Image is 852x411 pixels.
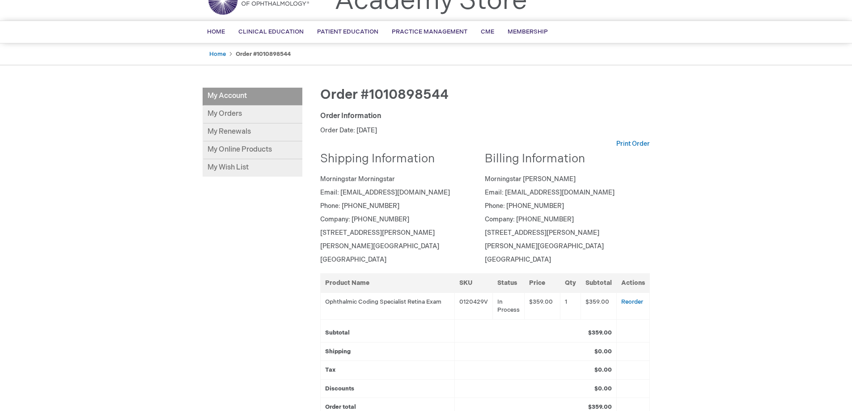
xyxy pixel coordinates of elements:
[203,141,302,159] a: My Online Products
[320,87,449,103] span: Order #1010898544
[238,28,304,35] span: Clinical Education
[320,256,386,263] span: [GEOGRAPHIC_DATA]
[325,348,351,355] strong: Shipping
[588,329,612,336] strong: $359.00
[493,273,525,292] th: Status
[621,298,643,305] a: Reorder
[317,28,378,35] span: Patient Education
[616,140,650,148] a: Print Order
[320,292,455,319] td: Ophthalmic Coding Specialist Retina Exam
[325,329,350,336] strong: Subtotal
[207,28,225,35] span: Home
[320,111,650,122] div: Order Information
[588,403,612,411] strong: $359.00
[455,292,493,319] td: 0120429V
[616,273,649,292] th: Actions
[493,292,525,319] td: In Process
[581,292,616,319] td: $359.00
[320,273,455,292] th: Product Name
[485,242,604,250] span: [PERSON_NAME][GEOGRAPHIC_DATA]
[525,273,560,292] th: Price
[455,273,493,292] th: SKU
[560,273,581,292] th: Qty
[320,153,479,166] h2: Shipping Information
[485,256,551,263] span: [GEOGRAPHIC_DATA]
[203,123,302,141] a: My Renewals
[320,189,450,196] span: Email: [EMAIL_ADDRESS][DOMAIN_NAME]
[236,51,291,58] strong: Order #1010898544
[560,292,581,319] td: 1
[485,202,564,210] span: Phone: [PHONE_NUMBER]
[320,126,650,135] p: Order Date: [DATE]
[485,175,576,183] span: Morningstar [PERSON_NAME]
[325,403,356,411] strong: Order total
[203,106,302,123] a: My Orders
[320,202,399,210] span: Phone: [PHONE_NUMBER]
[325,385,354,392] strong: Discounts
[525,292,560,319] td: $359.00
[320,175,395,183] span: Morningstar Morningstar
[325,366,335,373] strong: Tax
[485,216,574,223] span: Company: [PHONE_NUMBER]
[209,51,226,58] a: Home
[594,385,612,392] strong: $0.00
[485,229,599,237] span: [STREET_ADDRESS][PERSON_NAME]
[485,189,615,196] span: Email: [EMAIL_ADDRESS][DOMAIN_NAME]
[320,216,409,223] span: Company: [PHONE_NUMBER]
[581,273,616,292] th: Subtotal
[320,242,439,250] span: [PERSON_NAME][GEOGRAPHIC_DATA]
[594,366,612,373] strong: $0.00
[320,229,435,237] span: [STREET_ADDRESS][PERSON_NAME]
[203,159,302,177] a: My Wish List
[481,28,494,35] span: CME
[508,28,548,35] span: Membership
[485,153,643,166] h2: Billing Information
[392,28,467,35] span: Practice Management
[594,348,612,355] strong: $0.00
